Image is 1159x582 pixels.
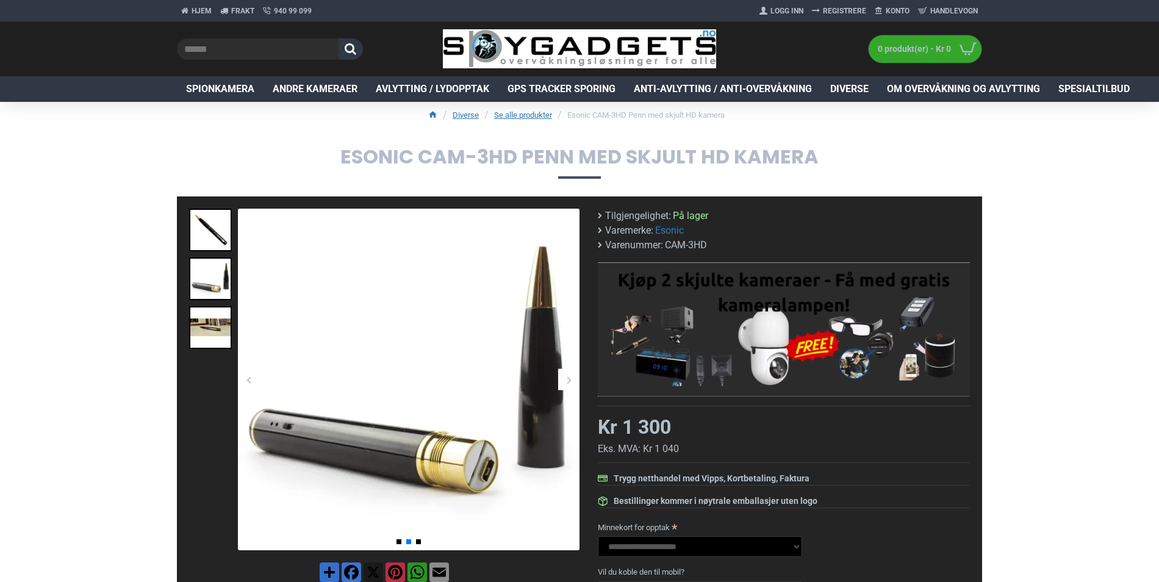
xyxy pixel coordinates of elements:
[367,76,498,102] a: Avlytting / Lydopptak
[177,76,264,102] a: Spionkamera
[614,472,809,485] div: Trygg netthandel med Vipps, Kortbetaling, Faktura
[605,223,653,238] b: Varemerke:
[177,147,982,178] span: Esonic CAM-3HD Penn med skjult HD kamera
[655,223,684,238] a: Esonic
[808,1,870,21] a: Registrere
[870,1,914,21] a: Konto
[930,5,978,16] span: Handlevogn
[607,269,961,386] img: Kjøp 2 skjulte kameraer – Få med gratis kameralampe!
[274,5,312,16] span: 940 99 099
[264,76,367,102] a: Andre kameraer
[770,5,803,16] span: Logg Inn
[821,76,878,102] a: Diverse
[508,82,615,96] span: GPS Tracker Sporing
[494,109,552,121] a: Se alle produkter
[625,76,821,102] a: Anti-avlytting / Anti-overvåkning
[186,82,254,96] span: Spionkamera
[238,209,579,550] img: Esonic CAM-3HD Spionpenn med skjult HD kamera - SpyGadgets.no
[558,369,579,390] div: Next slide
[189,306,232,349] img: Esonic CAM-3HD Spionpenn med skjult HD kamera - SpyGadgets.no
[376,82,489,96] span: Avlytting / Lydopptak
[443,29,717,69] img: SpyGadgets.no
[238,369,259,390] div: Previous slide
[396,539,401,544] span: Go to slide 1
[755,1,808,21] a: Logg Inn
[340,562,362,582] a: Facebook
[384,562,406,582] a: Pinterest
[605,238,663,253] b: Varenummer:
[406,539,411,544] span: Go to slide 2
[192,5,212,16] span: Hjem
[453,109,479,121] a: Diverse
[362,562,384,582] a: X
[318,562,340,582] a: Share
[830,82,869,96] span: Diverse
[406,562,428,582] a: WhatsApp
[498,76,625,102] a: GPS Tracker Sporing
[416,539,421,544] span: Go to slide 3
[1058,82,1130,96] span: Spesialtilbud
[886,5,910,16] span: Konto
[598,562,970,581] label: Vil du koble den til mobil?
[914,1,982,21] a: Handlevogn
[273,82,357,96] span: Andre kameraer
[673,209,708,223] span: På lager
[189,209,232,251] img: Esonic CAM-3HD Spionpenn med skjult HD kamera - SpyGadgets.no
[231,5,254,16] span: Frakt
[605,209,671,223] b: Tilgjengelighet:
[665,238,707,253] span: CAM-3HD
[869,43,954,56] span: 0 produkt(er) - Kr 0
[823,5,866,16] span: Registrere
[598,412,671,442] div: Kr 1 300
[1049,76,1139,102] a: Spesialtilbud
[869,35,981,63] a: 0 produkt(er) - Kr 0
[614,495,817,508] div: Bestillinger kommer i nøytrale emballasjer uten logo
[428,562,450,582] a: Email
[887,82,1040,96] span: Om overvåkning og avlytting
[598,517,970,537] label: Minnekort for opptak
[189,257,232,300] img: Esonic CAM-3HD Spionpenn med skjult HD kamera - SpyGadgets.no
[634,82,812,96] span: Anti-avlytting / Anti-overvåkning
[878,76,1049,102] a: Om overvåkning og avlytting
